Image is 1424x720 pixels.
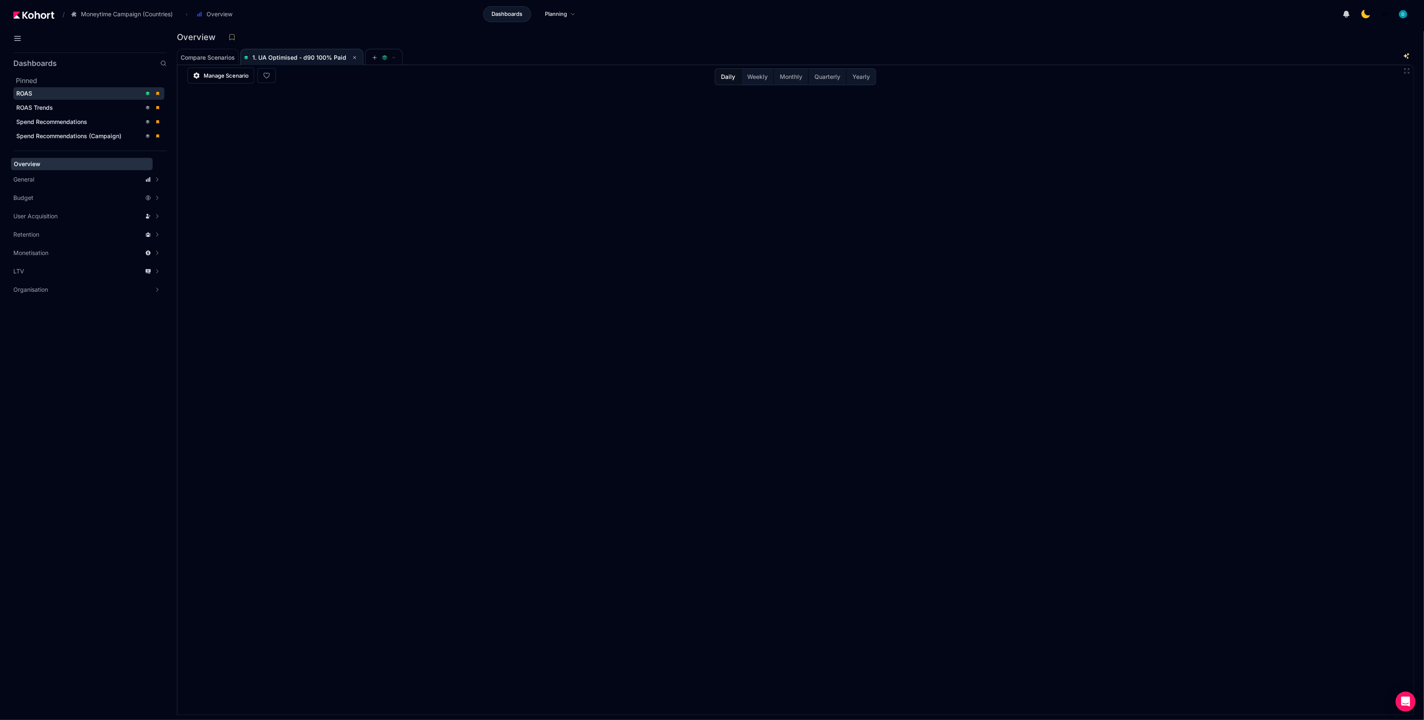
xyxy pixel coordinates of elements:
[774,69,808,85] button: Monthly
[13,11,54,19] img: Kohort logo
[814,73,840,81] span: Quarterly
[13,212,58,220] span: User Acquisition
[187,68,254,83] a: Manage Scenario
[483,6,531,22] a: Dashboards
[846,69,876,85] button: Yearly
[184,11,189,18] span: ›
[13,175,34,184] span: General
[852,73,870,81] span: Yearly
[56,10,65,19] span: /
[13,267,24,275] span: LTV
[13,194,33,202] span: Budget
[252,54,346,61] span: 1. UA Optimised - d90 100% Paid
[545,10,567,18] span: Planning
[16,118,87,125] span: Spend Recommendations
[536,6,584,22] a: Planning
[181,55,235,61] span: Compare Scenarios
[780,73,802,81] span: Monthly
[1404,68,1410,74] button: Fullscreen
[13,101,164,114] a: ROAS Trends
[177,33,221,41] h3: Overview
[715,69,741,85] button: Daily
[13,230,39,239] span: Retention
[13,116,164,128] a: Spend Recommendations
[81,10,173,18] span: Moneytime Campaign (Countries)
[13,130,164,142] a: Spend Recommendations (Campaign)
[11,158,153,170] a: Overview
[721,73,735,81] span: Daily
[491,10,522,18] span: Dashboards
[1396,692,1416,712] div: Open Intercom Messenger
[13,87,164,100] a: ROAS
[13,60,57,67] h2: Dashboards
[741,69,774,85] button: Weekly
[192,7,241,21] button: Overview
[747,73,768,81] span: Weekly
[16,132,121,139] span: Spend Recommendations (Campaign)
[13,285,48,294] span: Organisation
[808,69,846,85] button: Quarterly
[207,10,232,18] span: Overview
[16,104,53,111] span: ROAS Trends
[204,71,249,80] span: Manage Scenario
[16,90,32,97] span: ROAS
[14,160,40,167] span: Overview
[66,7,181,21] button: Moneytime Campaign (Countries)
[1381,10,1389,18] img: logo_MoneyTimeLogo_1_20250619094856634230.png
[16,76,167,86] h2: Pinned
[13,249,48,257] span: Monetisation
